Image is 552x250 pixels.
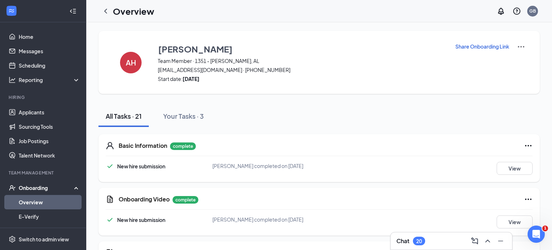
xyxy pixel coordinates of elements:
div: Your Tasks · 3 [163,112,204,121]
div: All Tasks · 21 [106,112,142,121]
button: [PERSON_NAME] [158,42,446,55]
div: Hiring [9,94,79,100]
div: Reporting [19,76,80,83]
div: 20 [416,238,422,244]
svg: Notifications [497,7,505,15]
a: Messages [19,44,80,58]
span: Team Member · 1351 - [PERSON_NAME], AL [158,57,446,64]
p: complete [172,196,198,204]
h1: Overview [113,5,154,17]
svg: UserCheck [9,184,16,191]
svg: Collapse [69,8,77,15]
svg: ComposeMessage [470,237,479,245]
img: More Actions [517,42,525,51]
span: Start date: [158,75,446,82]
svg: Ellipses [524,141,533,150]
svg: User [106,141,114,150]
a: Onboarding Documents [19,224,80,238]
button: View [497,215,533,228]
svg: ChevronLeft [101,7,110,15]
a: Scheduling [19,58,80,73]
h3: Chat [396,237,409,245]
a: Home [19,29,80,44]
a: E-Verify [19,209,80,224]
a: Job Postings [19,134,80,148]
a: Overview [19,195,80,209]
iframe: Intercom live chat [528,226,545,243]
span: [PERSON_NAME] completed on [DATE] [212,216,303,223]
span: [EMAIL_ADDRESS][DOMAIN_NAME] · [PHONE_NUMBER] [158,66,446,73]
h5: Onboarding Video [119,195,170,203]
svg: WorkstreamLogo [8,7,15,14]
a: Talent Network [19,148,80,163]
div: Switch to admin view [19,236,69,243]
a: Applicants [19,105,80,119]
button: Minimize [495,235,506,247]
button: ComposeMessage [469,235,480,247]
h4: AH [126,60,136,65]
svg: CustomFormIcon [106,195,114,204]
svg: Checkmark [106,162,114,171]
span: New hire submission [117,217,165,223]
button: Share Onboarding Link [455,42,510,50]
p: complete [170,142,196,150]
svg: ChevronUp [483,237,492,245]
button: View [497,162,533,175]
h3: [PERSON_NAME] [158,43,233,55]
p: Share Onboarding Link [455,43,509,50]
svg: Checkmark [106,215,114,224]
h5: Basic Information [119,142,167,150]
button: AH [113,42,149,82]
span: 1 [542,226,548,231]
strong: [DATE] [183,76,199,82]
div: GB [529,8,536,14]
span: [PERSON_NAME] completed on [DATE] [212,163,303,169]
a: Sourcing Tools [19,119,80,134]
div: Onboarding [19,184,74,191]
span: New hire submission [117,163,165,169]
button: ChevronUp [482,235,493,247]
svg: Ellipses [524,195,533,204]
svg: Minimize [496,237,505,245]
svg: QuestionInfo [512,7,521,15]
svg: Analysis [9,76,16,83]
div: Team Management [9,170,79,176]
svg: Settings [9,236,16,243]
